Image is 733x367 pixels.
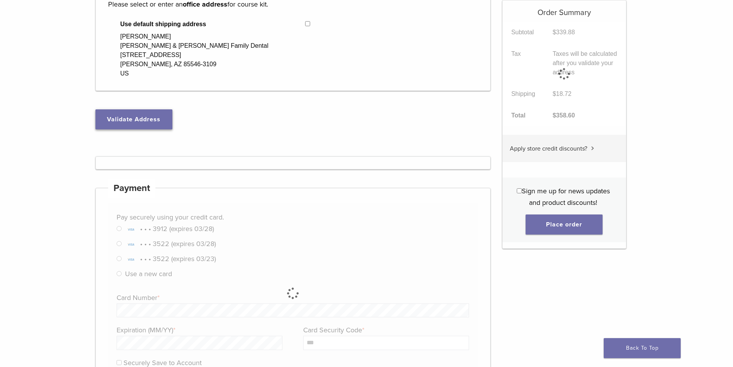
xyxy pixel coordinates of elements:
h5: Order Summary [503,0,626,17]
img: caret.svg [591,146,594,150]
a: Back To Top [604,338,681,358]
button: Validate Address [95,109,172,129]
h4: Payment [108,179,156,198]
span: Sign me up for news updates and product discounts! [522,187,610,207]
span: Apply store credit discounts? [510,145,587,152]
input: Sign me up for news updates and product discounts! [517,188,522,193]
button: Place order [526,215,603,235]
div: [PERSON_NAME] [PERSON_NAME] & [PERSON_NAME] Family Dental [STREET_ADDRESS] [PERSON_NAME], AZ 8554... [120,32,269,78]
span: Use default shipping address [120,20,306,29]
